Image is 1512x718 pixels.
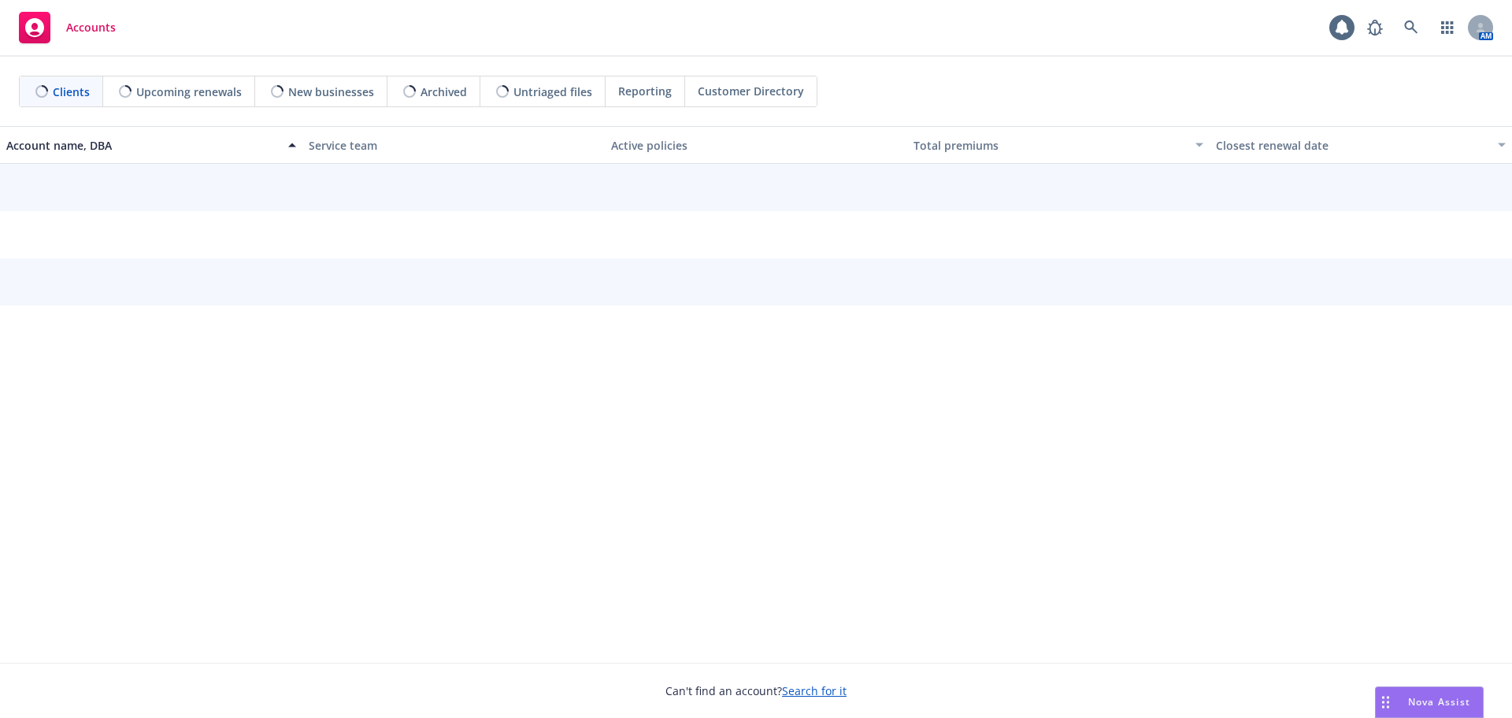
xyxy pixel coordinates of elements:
div: Service team [309,137,598,154]
span: Untriaged files [513,84,592,100]
span: Archived [421,84,467,100]
span: Reporting [618,83,672,99]
button: Closest renewal date [1210,126,1512,164]
a: Report a Bug [1359,12,1391,43]
a: Search [1395,12,1427,43]
span: Customer Directory [698,83,804,99]
a: Switch app [1432,12,1463,43]
div: Account name, DBA [6,137,279,154]
a: Search for it [782,683,847,698]
button: Active policies [605,126,907,164]
span: Nova Assist [1408,695,1470,709]
div: Drag to move [1376,687,1395,717]
span: Accounts [66,21,116,34]
a: Accounts [13,6,122,50]
span: Can't find an account? [665,683,847,699]
span: Clients [53,84,90,100]
div: Closest renewal date [1216,137,1488,154]
button: Service team [302,126,605,164]
button: Nova Assist [1375,686,1484,718]
span: New businesses [288,84,374,100]
div: Total premiums [913,137,1186,154]
div: Active policies [611,137,901,154]
span: Upcoming renewals [136,84,242,100]
button: Total premiums [907,126,1210,164]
